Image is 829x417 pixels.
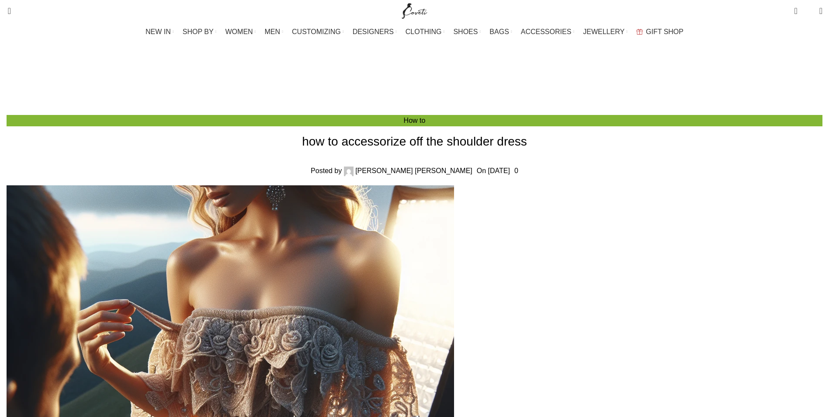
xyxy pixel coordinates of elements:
[353,28,394,36] span: DESIGNERS
[292,28,341,36] span: CUSTOMIZING
[406,23,445,41] a: CLOTHING
[2,2,11,20] a: Search
[146,28,171,36] span: NEW IN
[344,167,354,176] img: author-avatar
[795,4,801,11] span: 0
[353,23,397,41] a: DESIGNERS
[183,28,214,36] span: SHOP BY
[265,23,283,41] a: MEN
[265,28,281,36] span: MEN
[806,9,812,15] span: 0
[406,28,442,36] span: CLOTHING
[646,28,683,36] span: GIFT SHOP
[146,23,174,41] a: NEW IN
[477,167,510,174] time: On [DATE]
[804,2,813,20] div: My Wishlist
[400,7,429,14] a: Site logo
[489,23,512,41] a: BAGS
[225,28,253,36] span: WOMEN
[521,23,575,41] a: ACCESSORIES
[402,50,440,73] h3: Blog
[424,80,446,87] a: How to
[453,28,478,36] span: SHOES
[790,2,801,20] a: 0
[311,167,342,174] span: Posted by
[636,23,683,41] a: GIFT SHOP
[514,167,518,174] a: 0
[2,23,827,41] div: Main navigation
[404,117,426,124] a: How to
[583,28,624,36] span: JEWELLERY
[7,133,822,150] h1: how to accessorize off the shoulder dress
[636,29,643,35] img: GiftBag
[583,23,628,41] a: JEWELLERY
[355,167,472,174] a: [PERSON_NAME] [PERSON_NAME]
[396,80,415,87] a: Home
[292,23,344,41] a: CUSTOMIZING
[521,28,572,36] span: ACCESSORIES
[489,28,509,36] span: BAGS
[225,23,256,41] a: WOMEN
[183,23,217,41] a: SHOP BY
[453,23,481,41] a: SHOES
